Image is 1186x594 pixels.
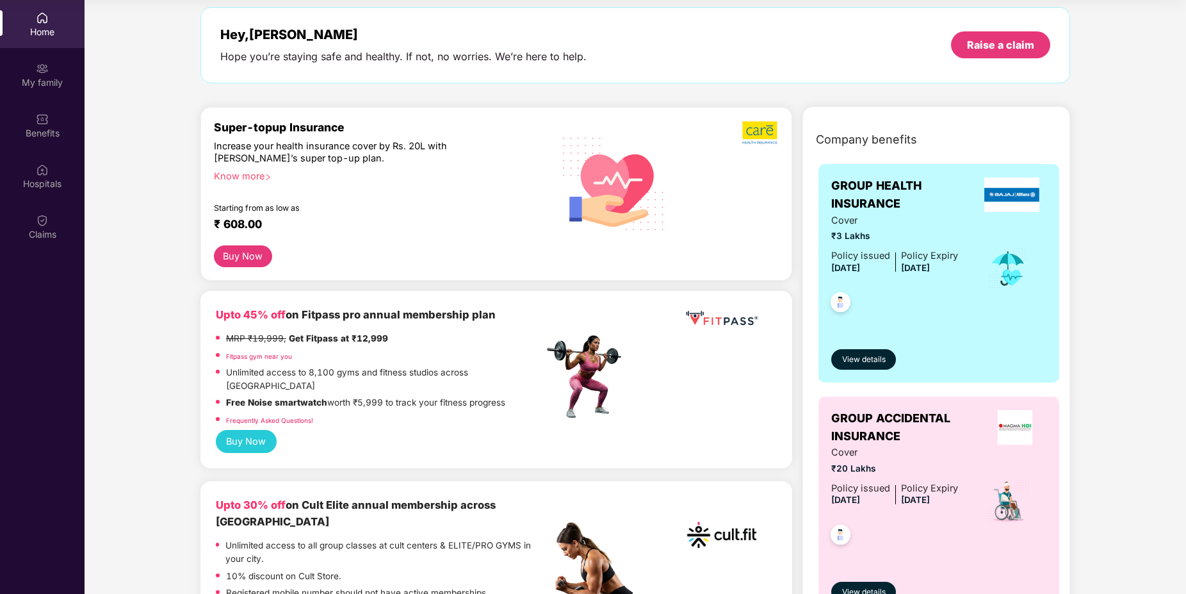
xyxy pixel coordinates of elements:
[36,113,49,126] img: svg+xml;base64,PHN2ZyBpZD0iQmVuZWZpdHMiIHhtbG5zPSJodHRwOi8vd3d3LnczLm9yZy8yMDAwL3N2ZyIgd2lkdGg9Ij...
[226,396,505,409] p: worth ₹5,999 to track your fitness progress
[226,570,341,583] p: 10% discount on Cult Store.
[683,497,760,573] img: cult.png
[831,229,958,243] span: ₹3 Lakhs
[216,430,277,453] button: Buy Now
[226,352,292,360] a: Fitpass gym near you
[901,249,958,263] div: Policy Expiry
[216,499,286,511] b: Upto 30% off
[216,499,496,528] b: on Cult Elite annual membership across [GEOGRAPHIC_DATA]
[36,214,49,227] img: svg+xml;base64,PHN2ZyBpZD0iQ2xhaW0iIHhtbG5zPSJodHRwOi8vd3d3LnczLm9yZy8yMDAwL3N2ZyIgd2lkdGg9IjIwIi...
[553,120,675,245] img: svg+xml;base64,PHN2ZyB4bWxucz0iaHR0cDovL3d3dy53My5vcmcvMjAwMC9zdmciIHhtbG5zOnhsaW5rPSJodHRwOi8vd3...
[842,354,886,366] span: View details
[264,174,272,181] span: right
[825,288,856,320] img: svg+xml;base64,PHN2ZyB4bWxucz0iaHR0cDovL3d3dy53My5vcmcvMjAwMC9zdmciIHdpZHRoPSI0OC45NDMiIGhlaWdodD...
[967,38,1034,52] div: Raise a claim
[226,366,543,393] p: Unlimited access to 8,100 gyms and fitness studios across [GEOGRAPHIC_DATA]
[831,445,958,460] span: Cover
[214,120,544,134] div: Super-topup Insurance
[216,308,496,321] b: on Fitpass pro annual membership plan
[543,332,633,422] img: fpp.png
[831,249,890,263] div: Policy issued
[216,308,286,321] b: Upto 45% off
[987,247,1029,290] img: icon
[986,479,1030,524] img: icon
[831,481,890,496] div: Policy issued
[816,131,917,149] span: Company benefits
[36,12,49,24] img: svg+xml;base64,PHN2ZyBpZD0iSG9tZSIgeG1sbnM9Imh0dHA6Ly93d3cudzMub3JnLzIwMDAvc3ZnIiB3aWR0aD0iMjAiIG...
[226,417,313,424] a: Frequently Asked Questions!
[36,163,49,176] img: svg+xml;base64,PHN2ZyBpZD0iSG9zcGl0YWxzIiB4bWxucz0iaHR0cDovL3d3dy53My5vcmcvMjAwMC9zdmciIHdpZHRoPS...
[214,217,531,233] div: ₹ 608.00
[831,177,977,213] span: GROUP HEALTH INSURANCE
[214,245,272,267] button: Buy Now
[289,333,388,343] strong: Get Fitpass at ₹12,999
[36,62,49,75] img: svg+xml;base64,PHN2ZyB3aWR0aD0iMjAiIGhlaWdodD0iMjAiIHZpZXdCb3g9IjAgMCAyMCAyMCIgZmlsbD0ibm9uZSIgeG...
[226,333,286,343] del: MRP ₹19,999,
[220,27,587,42] div: Hey, [PERSON_NAME]
[831,462,958,475] span: ₹20 Lakhs
[831,409,984,446] span: GROUP ACCIDENTAL INSURANCE
[225,539,543,566] p: Unlimited access to all group classes at cult centers & ELITE/PRO GYMS in your city.
[831,495,860,505] span: [DATE]
[831,213,958,228] span: Cover
[214,203,489,212] div: Starting from as low as
[984,177,1039,212] img: insurerLogo
[214,170,536,179] div: Know more
[220,50,587,63] div: Hope you’re staying safe and healthy. If not, no worries. We’re here to help.
[825,521,856,552] img: svg+xml;base64,PHN2ZyB4bWxucz0iaHR0cDovL3d3dy53My5vcmcvMjAwMC9zdmciIHdpZHRoPSI0OC45NDMiIGhlaWdodD...
[831,263,860,273] span: [DATE]
[901,495,930,505] span: [DATE]
[683,306,760,330] img: fppp.png
[831,349,896,370] button: View details
[901,263,930,273] span: [DATE]
[998,410,1032,445] img: insurerLogo
[214,140,489,165] div: Increase your health insurance cover by Rs. 20L with [PERSON_NAME]’s super top-up plan.
[742,120,779,145] img: b5dec4f62d2307b9de63beb79f102df3.png
[226,397,327,408] strong: Free Noise smartwatch
[901,481,958,496] div: Policy Expiry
